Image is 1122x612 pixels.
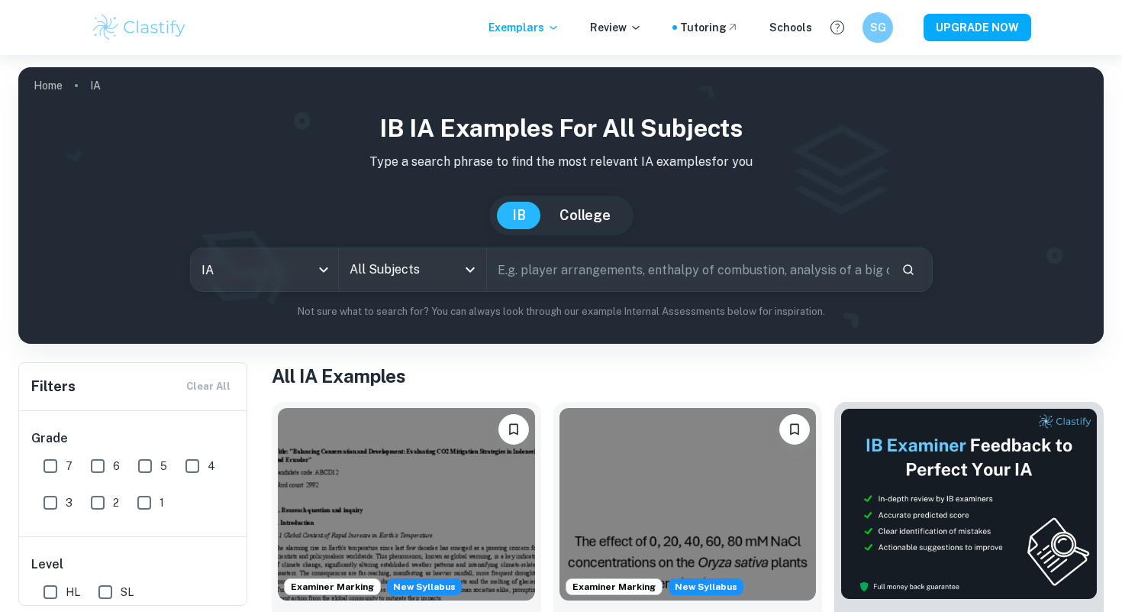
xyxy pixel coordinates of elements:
[66,494,73,511] span: 3
[272,362,1104,390] h1: All IA Examples
[566,580,662,594] span: Examiner Marking
[66,458,73,474] span: 7
[91,12,188,43] img: Clastify logo
[840,408,1098,600] img: Thumbnail
[160,494,164,511] span: 1
[769,19,812,36] a: Schools
[31,429,236,448] h6: Grade
[387,578,462,595] span: New Syllabus
[34,75,63,96] a: Home
[669,578,743,595] div: Starting from the May 2026 session, the ESS IA requirements have changed. We created this exempla...
[208,458,215,474] span: 4
[121,584,134,601] span: SL
[869,19,887,36] h6: SG
[924,14,1031,41] button: UPGRADE NOW
[498,414,529,445] button: Bookmark
[285,580,380,594] span: Examiner Marking
[487,248,889,291] input: E.g. player arrangements, enthalpy of combustion, analysis of a big city...
[278,408,535,601] img: ESS IA example thumbnail: To what extent do CO2 emissions contribu
[31,555,236,574] h6: Level
[488,19,559,36] p: Exemplars
[31,304,1091,319] p: Not sure what to search for? You can always look through our example Internal Assessments below f...
[779,414,810,445] button: Bookmark
[895,257,921,283] button: Search
[31,376,76,397] h6: Filters
[669,578,743,595] span: New Syllabus
[497,202,541,229] button: IB
[31,153,1091,171] p: Type a search phrase to find the most relevant IA examples for you
[18,67,1104,344] img: profile cover
[824,15,850,40] button: Help and Feedback
[680,19,739,36] a: Tutoring
[66,584,80,601] span: HL
[459,259,481,280] button: Open
[862,12,893,43] button: SG
[544,202,626,229] button: College
[559,408,817,601] img: ESS IA example thumbnail: To what extent do diPerent NaCl concentr
[113,494,119,511] span: 2
[160,458,167,474] span: 5
[31,110,1091,147] h1: IB IA examples for all subjects
[590,19,642,36] p: Review
[387,578,462,595] div: Starting from the May 2026 session, the ESS IA requirements have changed. We created this exempla...
[90,77,101,94] p: IA
[191,248,338,291] div: IA
[113,458,120,474] span: 6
